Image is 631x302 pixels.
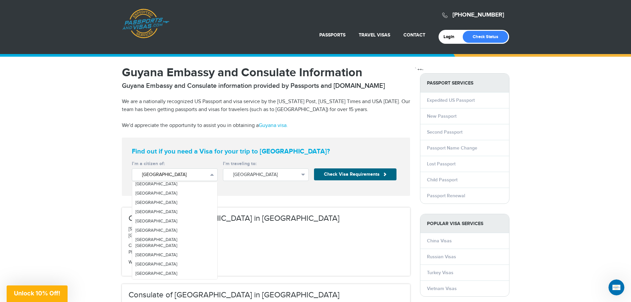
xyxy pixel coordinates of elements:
[122,67,410,79] h1: Guyana Embassy and Consulate Information
[122,9,169,38] a: Passports & [DOMAIN_NAME]
[452,11,504,19] a: [PHONE_NUMBER]
[132,160,218,167] label: I’m a citizen of:
[427,238,452,244] a: China Visas
[135,181,177,187] span: [GEOGRAPHIC_DATA]
[122,98,410,114] p: We are a nationally recognized US Passport and visa service by the [US_STATE] Post, [US_STATE] Ti...
[359,32,390,38] a: Travel Visas
[135,271,177,276] span: [GEOGRAPHIC_DATA]
[142,171,207,178] span: [GEOGRAPHIC_DATA]
[135,262,177,267] span: [GEOGRAPHIC_DATA]
[427,254,456,260] a: Russian Visas
[135,228,177,233] span: [GEOGRAPHIC_DATA]
[135,191,177,196] span: [GEOGRAPHIC_DATA]
[129,291,403,299] h3: Consulate of [GEOGRAPHIC_DATA] in [GEOGRAPHIC_DATA]
[223,168,309,181] button: [GEOGRAPHIC_DATA]
[132,148,400,155] strong: Find out if you need a Visa for your trip to [GEOGRAPHIC_DATA]?
[319,32,345,38] a: Passports
[427,145,477,151] a: Passport Name Change
[129,250,142,255] span: Phone
[129,243,403,256] p: Mr [PERSON_NAME], Consul [PHONE_NUMBER]
[259,122,288,129] a: Guyana visa.
[403,32,425,38] a: Contact
[420,214,509,233] strong: Popular Visa Services
[135,237,177,248] span: [GEOGRAPHIC_DATA] [GEOGRAPHIC_DATA]
[427,97,475,103] a: Expedited US Passport
[129,260,146,265] a: Web Site
[420,74,509,92] strong: PASSPORT SERVICES
[14,290,60,297] span: Unlock 10% Off!
[223,160,309,167] label: I’m traveling to:
[427,113,456,119] a: New Passport
[427,270,453,275] a: Turkey Visas
[444,34,459,39] a: Login
[135,200,177,205] span: [GEOGRAPHIC_DATA]
[129,214,403,223] h3: Consulate of [GEOGRAPHIC_DATA] in [GEOGRAPHIC_DATA]
[608,279,624,295] iframe: Intercom live chat
[427,286,457,291] a: Vietnam Visas
[427,177,457,183] a: Child Passport
[135,252,177,258] span: [GEOGRAPHIC_DATA]
[463,31,508,43] a: Check Status
[233,171,298,178] span: [GEOGRAPHIC_DATA]
[132,168,218,181] button: [GEOGRAPHIC_DATA]
[122,122,410,130] p: We'd appreciate the opportunity to assist you in obtaining a
[7,285,68,302] div: Unlock 10% Off!
[314,168,396,180] button: Check Visa Requirements
[427,129,462,135] a: Second Passport
[129,243,144,248] span: Contact
[135,209,177,214] span: [GEOGRAPHIC_DATA]
[427,161,455,167] a: Lost Passport
[129,226,403,239] p: [STREET_ADDRESS] [GEOGRAPHIC_DATA][US_STATE]
[427,193,465,199] a: Passport Renewal
[122,82,410,90] h2: Guyana Embassy and Consulate information provided by Passports and [DOMAIN_NAME]
[135,218,177,224] span: [GEOGRAPHIC_DATA]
